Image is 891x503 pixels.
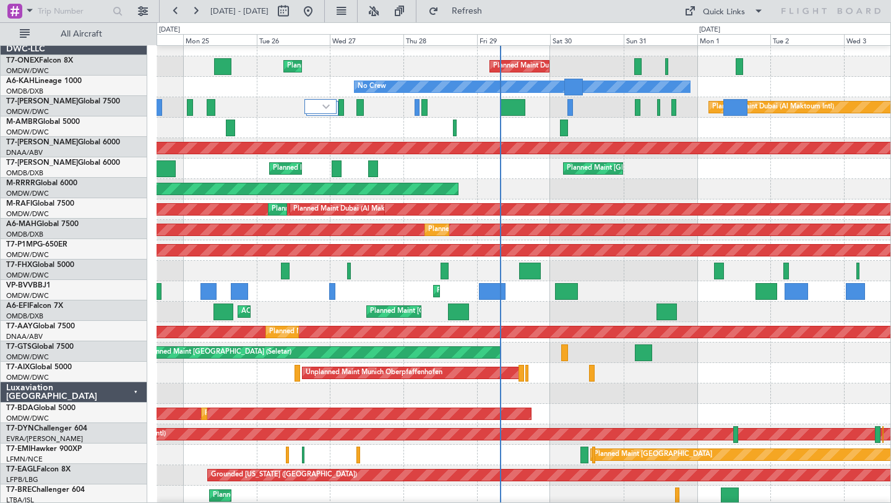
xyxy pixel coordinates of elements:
[6,373,49,382] a: OMDW/DWC
[6,118,38,126] span: M-AMBR
[6,261,32,269] span: T7-FHX
[183,34,257,45] div: Mon 25
[6,241,67,248] a: T7-P1MPG-650ER
[6,343,74,351] a: T7-GTSGlobal 7500
[159,25,180,35] div: [DATE]
[330,34,403,45] div: Wed 27
[441,7,493,15] span: Refresh
[6,364,30,371] span: T7-AIX
[6,221,37,228] span: A6-MAH
[6,159,120,167] a: T7-[PERSON_NAME]Global 6000
[6,77,82,85] a: A6-KAHLineage 1000
[6,291,49,300] a: OMDW/DWC
[6,271,49,280] a: OMDW/DWC
[6,405,33,412] span: T7-BDA
[567,159,773,178] div: Planned Maint [GEOGRAPHIC_DATA] ([GEOGRAPHIC_DATA] Intl)
[6,323,33,330] span: T7-AAY
[6,486,32,494] span: T7-BRE
[358,77,386,96] div: No Crew
[6,57,39,64] span: T7-ONEX
[6,139,120,146] a: T7-[PERSON_NAME]Global 6000
[6,352,49,362] a: OMDW/DWC
[6,221,79,228] a: A6-MAHGlobal 7500
[306,364,442,382] div: Unplanned Maint Munich Oberpfaffenhofen
[6,66,49,76] a: OMDW/DWC
[14,24,134,44] button: All Aircraft
[678,1,770,21] button: Quick Links
[6,466,71,473] a: T7-EAGLFalcon 8X
[6,98,120,105] a: T7-[PERSON_NAME]Global 7500
[6,343,32,351] span: T7-GTS
[273,159,480,178] div: Planned Maint [GEOGRAPHIC_DATA] ([GEOGRAPHIC_DATA] Intl)
[6,486,85,494] a: T7-BREChallenger 604
[6,405,75,412] a: T7-BDAGlobal 5000
[6,148,43,157] a: DNAA/ABV
[272,200,394,219] div: Planned Maint Dubai (Al Maktoum Intl)
[6,139,78,146] span: T7-[PERSON_NAME]
[699,25,720,35] div: [DATE]
[6,445,82,453] a: T7-EMIHawker 900XP
[6,261,74,269] a: T7-FHXGlobal 5000
[6,332,43,341] a: DNAA/ABV
[137,343,291,362] div: Unplanned Maint [GEOGRAPHIC_DATA] (Seletar)
[712,98,834,116] div: Planned Maint Dubai (Al Maktoum Intl)
[6,118,80,126] a: M-AMBRGlobal 5000
[6,241,37,248] span: T7-P1MP
[6,230,43,239] a: OMDB/DXB
[6,77,35,85] span: A6-KAH
[6,414,49,423] a: OMDW/DWC
[293,200,415,219] div: Planned Maint Dubai (Al Maktoum Intl)
[6,128,49,137] a: OMDW/DWC
[703,6,745,19] div: Quick Links
[6,250,49,260] a: OMDW/DWC
[6,302,29,310] span: A6-EFI
[6,425,34,432] span: T7-DYN
[269,323,391,341] div: Planned Maint Dubai (Al Maktoum Intl)
[370,302,577,321] div: Planned Maint [GEOGRAPHIC_DATA] ([GEOGRAPHIC_DATA] Intl)
[257,34,330,45] div: Tue 26
[6,159,78,167] span: T7-[PERSON_NAME]
[6,302,63,310] a: A6-EFIFalcon 7X
[6,98,78,105] span: T7-[PERSON_NAME]
[211,466,357,484] div: Grounded [US_STATE] ([GEOGRAPHIC_DATA])
[6,168,43,178] a: OMDB/DXB
[32,30,131,38] span: All Aircraft
[6,364,72,371] a: T7-AIXGlobal 5000
[6,434,83,444] a: EVRA/[PERSON_NAME]
[6,445,30,453] span: T7-EMI
[6,180,77,187] a: M-RRRRGlobal 6000
[594,445,712,464] div: Planned Maint [GEOGRAPHIC_DATA]
[624,34,697,45] div: Sun 31
[493,57,615,76] div: Planned Maint Dubai (Al Maktoum Intl)
[205,405,327,423] div: Planned Maint Dubai (Al Maktoum Intl)
[770,34,844,45] div: Tue 2
[6,180,35,187] span: M-RRRR
[403,34,477,45] div: Thu 28
[210,6,269,17] span: [DATE] - [DATE]
[6,57,73,64] a: T7-ONEXFalcon 8X
[241,302,386,321] div: AOG Maint [GEOGRAPHIC_DATA] (Dubai Intl)
[477,34,551,45] div: Fri 29
[6,107,49,116] a: OMDW/DWC
[287,57,409,76] div: Planned Maint Dubai (Al Maktoum Intl)
[6,189,49,198] a: OMDW/DWC
[322,104,330,109] img: arrow-gray.svg
[6,200,32,208] span: M-RAFI
[697,34,771,45] div: Mon 1
[6,87,43,96] a: OMDB/DXB
[550,34,624,45] div: Sat 30
[6,323,75,330] a: T7-AAYGlobal 7500
[6,312,43,321] a: OMDB/DXB
[6,425,87,432] a: T7-DYNChallenger 604
[6,455,43,464] a: LFMN/NCE
[423,1,497,21] button: Refresh
[6,475,38,484] a: LFPB/LBG
[428,221,635,239] div: Planned Maint [GEOGRAPHIC_DATA] ([GEOGRAPHIC_DATA] Intl)
[437,282,559,300] div: Planned Maint Dubai (Al Maktoum Intl)
[6,200,74,208] a: M-RAFIGlobal 7500
[6,209,49,219] a: OMDW/DWC
[38,2,109,20] input: Trip Number
[6,282,33,289] span: VP-BVV
[6,466,37,473] span: T7-EAGL
[6,282,51,289] a: VP-BVVBBJ1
